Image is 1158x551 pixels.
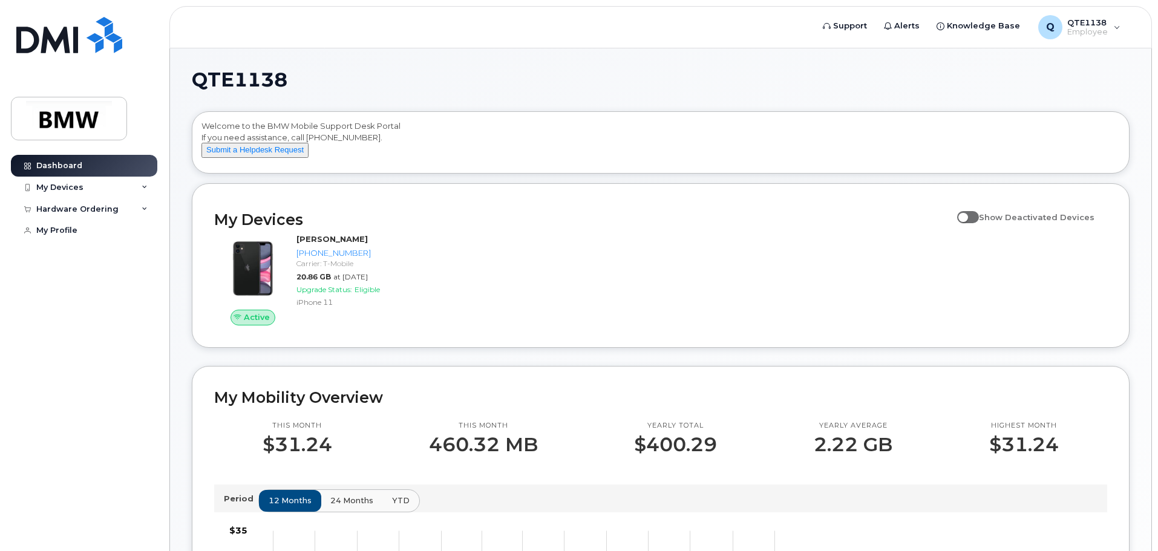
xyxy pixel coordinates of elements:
[263,421,332,431] p: This month
[296,247,422,259] div: [PHONE_NUMBER]
[192,71,287,89] span: QTE1138
[224,240,282,298] img: iPhone_11.jpg
[814,434,892,455] p: 2.22 GB
[296,272,331,281] span: 20.86 GB
[634,421,717,431] p: Yearly total
[201,120,1120,169] div: Welcome to the BMW Mobile Support Desk Portal If you need assistance, call [PHONE_NUMBER].
[392,495,410,506] span: YTD
[296,297,422,307] div: iPhone 11
[201,145,309,154] a: Submit a Helpdesk Request
[979,212,1094,222] span: Show Deactivated Devices
[296,285,352,294] span: Upgrade Status:
[229,525,247,536] tspan: $35
[957,206,967,215] input: Show Deactivated Devices
[214,210,951,229] h2: My Devices
[429,421,538,431] p: This month
[1105,498,1149,542] iframe: Messenger Launcher
[296,258,422,269] div: Carrier: T-Mobile
[296,234,368,244] strong: [PERSON_NAME]
[214,388,1107,406] h2: My Mobility Overview
[201,143,309,158] button: Submit a Helpdesk Request
[333,272,368,281] span: at [DATE]
[224,493,258,504] p: Period
[429,434,538,455] p: 460.32 MB
[244,311,270,323] span: Active
[989,434,1059,455] p: $31.24
[330,495,373,506] span: 24 months
[263,434,332,455] p: $31.24
[634,434,717,455] p: $400.29
[814,421,892,431] p: Yearly average
[989,421,1059,431] p: Highest month
[355,285,380,294] span: Eligible
[214,233,427,325] a: Active[PERSON_NAME][PHONE_NUMBER]Carrier: T-Mobile20.86 GBat [DATE]Upgrade Status:EligibleiPhone 11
